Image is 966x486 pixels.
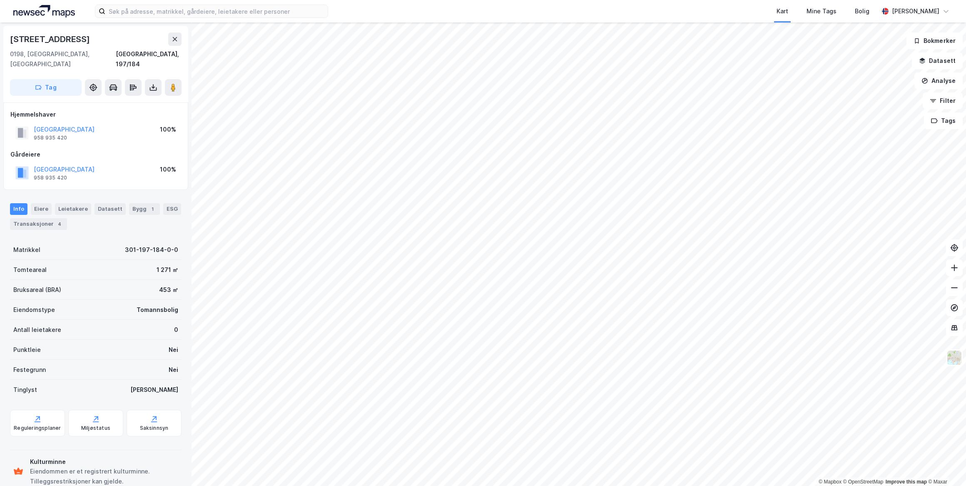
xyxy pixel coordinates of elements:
a: OpenStreetMap [843,479,884,485]
div: Tinglyst [13,385,37,395]
div: Mine Tags [807,6,837,16]
div: Saksinnsyn [140,425,169,431]
div: Antall leietakere [13,325,61,335]
div: Eiendomstype [13,305,55,315]
img: Z [946,350,962,366]
div: Leietakere [55,203,91,215]
div: [PERSON_NAME] [892,6,939,16]
div: Kontrollprogram for chat [924,446,966,486]
div: 0 [174,325,178,335]
div: Bruksareal (BRA) [13,285,61,295]
div: 100% [160,125,176,135]
button: Filter [923,92,963,109]
div: Eiere [31,203,52,215]
button: Bokmerker [906,32,963,49]
div: Matrikkel [13,245,40,255]
button: Datasett [912,52,963,69]
div: Datasett [95,203,126,215]
div: Tomannsbolig [137,305,178,315]
div: Tomteareal [13,265,47,275]
div: Nei [169,345,178,355]
div: Miljøstatus [81,425,110,431]
div: Transaksjoner [10,218,67,230]
div: Reguleringsplaner [14,425,61,431]
div: Info [10,203,27,215]
div: ESG [163,203,181,215]
div: Kart [777,6,788,16]
div: Hjemmelshaver [10,110,181,120]
div: Gårdeiere [10,150,181,160]
img: logo.a4113a55bc3d86da70a041830d287a7e.svg [13,5,75,17]
div: 4 [55,220,64,228]
div: 0198, [GEOGRAPHIC_DATA], [GEOGRAPHIC_DATA] [10,49,116,69]
div: Festegrunn [13,365,46,375]
a: Improve this map [886,479,927,485]
div: [STREET_ADDRESS] [10,32,92,46]
button: Tag [10,79,82,96]
div: Kulturminne [30,457,178,467]
iframe: Chat Widget [924,446,966,486]
div: [PERSON_NAME] [130,385,178,395]
button: Analyse [914,72,963,89]
button: Tags [924,112,963,129]
div: 958 935 420 [34,135,67,141]
div: 958 935 420 [34,174,67,181]
div: 1 [148,205,157,213]
div: 1 271 ㎡ [157,265,178,275]
div: 453 ㎡ [159,285,178,295]
div: 100% [160,164,176,174]
div: Nei [169,365,178,375]
div: Punktleie [13,345,41,355]
div: Bolig [855,6,869,16]
a: Mapbox [819,479,842,485]
div: [GEOGRAPHIC_DATA], 197/184 [116,49,182,69]
div: 301-197-184-0-0 [125,245,178,255]
div: Bygg [129,203,160,215]
input: Søk på adresse, matrikkel, gårdeiere, leietakere eller personer [105,5,328,17]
